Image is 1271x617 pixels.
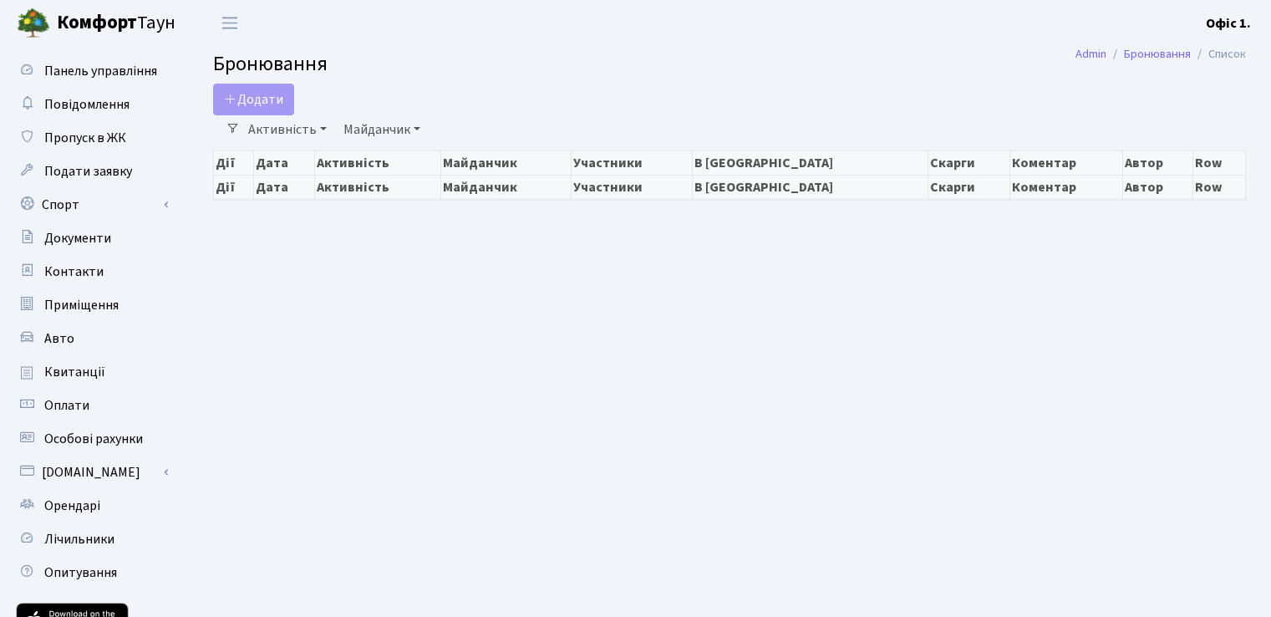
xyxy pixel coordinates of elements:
[1075,45,1106,63] a: Admin
[214,150,254,175] th: Дії
[44,296,119,314] span: Приміщення
[337,115,427,144] a: Майданчик
[1206,14,1251,33] b: Офіс 1.
[44,396,89,415] span: Оплати
[44,363,105,381] span: Квитанції
[8,255,175,288] a: Контакти
[8,121,175,155] a: Пропуск в ЖК
[8,523,175,556] a: Лічильники
[8,389,175,422] a: Оплати
[44,129,126,147] span: Пропуск в ЖК
[253,175,314,199] th: Дата
[213,84,294,115] button: Додати
[692,175,928,199] th: В [GEOGRAPHIC_DATA]
[1124,45,1191,63] a: Бронювання
[214,175,254,199] th: Дії
[8,355,175,389] a: Квитанції
[8,489,175,523] a: Орендарі
[314,175,441,199] th: Активність
[571,175,692,199] th: Участники
[1122,150,1192,175] th: Автор
[57,9,175,38] span: Таун
[928,175,1009,199] th: Скарги
[209,9,251,37] button: Переключити навігацію
[1193,150,1246,175] th: Row
[44,95,130,114] span: Повідомлення
[44,229,111,247] span: Документи
[571,150,692,175] th: Участники
[1122,175,1192,199] th: Автор
[8,456,175,489] a: [DOMAIN_NAME]
[44,162,132,181] span: Подати заявку
[1009,150,1122,175] th: Коментар
[57,9,137,36] b: Комфорт
[253,150,314,175] th: Дата
[1050,37,1271,72] nav: breadcrumb
[44,430,143,448] span: Особові рахунки
[44,263,104,281] span: Контакти
[441,150,571,175] th: Майданчик
[441,175,571,199] th: Майданчик
[8,288,175,322] a: Приміщення
[8,422,175,456] a: Особові рахунки
[44,62,157,80] span: Панель управління
[8,155,175,188] a: Подати заявку
[8,556,175,589] a: Опитування
[44,497,100,515] span: Орендарі
[213,49,328,79] span: Бронювання
[8,88,175,121] a: Повідомлення
[1191,45,1246,64] li: Список
[44,329,74,348] span: Авто
[17,7,50,40] img: logo.png
[928,150,1009,175] th: Скарги
[8,322,175,355] a: Авто
[314,150,441,175] th: Активність
[44,563,117,582] span: Опитування
[8,188,175,222] a: Спорт
[8,54,175,88] a: Панель управління
[1193,175,1246,199] th: Row
[241,115,333,144] a: Активність
[1206,13,1251,33] a: Офіс 1.
[8,222,175,255] a: Документи
[1009,175,1122,199] th: Коментар
[44,530,114,548] span: Лічильники
[692,150,928,175] th: В [GEOGRAPHIC_DATA]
